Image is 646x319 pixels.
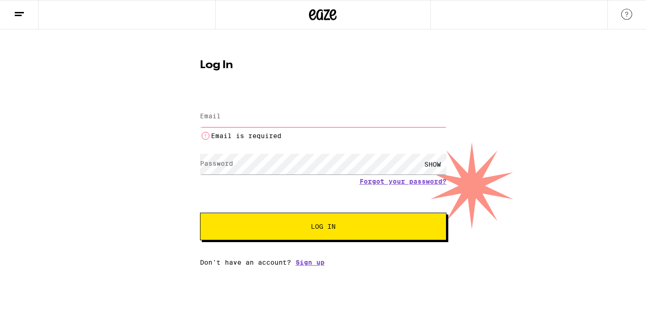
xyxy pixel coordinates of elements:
[296,259,325,266] a: Sign up
[311,223,336,230] span: Log In
[200,213,446,240] button: Log In
[200,160,233,167] label: Password
[200,60,446,71] h1: Log In
[200,106,446,127] input: Email
[200,130,446,141] li: Email is required
[360,178,446,185] a: Forgot your password?
[419,154,446,174] div: SHOW
[200,112,221,120] label: Email
[200,259,446,266] div: Don't have an account?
